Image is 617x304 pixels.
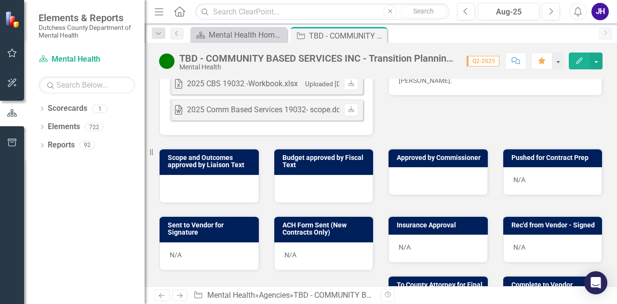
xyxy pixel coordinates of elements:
div: N/A [389,235,488,263]
div: TBD - COMMUNITY BASED SERVICES INC - Transition Planning - APG Funds - 19907 [294,291,580,300]
h3: Budget approved by Fiscal Text [282,154,369,169]
div: Aug-25 [481,6,536,18]
h3: Pushed for Contract Prep [511,154,598,161]
h3: Rec'd from Vendor - Signed [511,222,598,229]
input: Search ClearPoint... [195,3,450,20]
a: Reports [48,140,75,151]
a: Mental Health Home Page [193,29,284,41]
span: Search [413,7,434,15]
h3: To County Attorney for Final [397,281,483,289]
div: 722 [85,123,104,131]
a: Mental Health [207,291,255,300]
button: JH [591,3,609,20]
h3: ACH Form Sent (New Contracts Only) [282,222,369,237]
a: Mental Health [39,54,135,65]
div: N/A [503,167,603,195]
h3: Sent to Vendor for Signature [168,222,254,237]
button: Search [399,5,447,18]
div: N/A [160,242,259,270]
a: Agencies [259,291,290,300]
div: TBD - COMMUNITY BASED SERVICES INC - Transition Planning - APG Funds - 19907 [179,53,457,64]
div: TBD - COMMUNITY BASED SERVICES INC - Transition Planning - APG Funds - 19907 [309,30,385,42]
div: » » [193,290,374,301]
span: Q2-2025 [467,56,499,66]
div: 92 [80,141,95,149]
div: N/A [274,242,374,270]
h3: Complete to Vendor [511,281,598,289]
h3: Scope and Outcomes approved by Liaison Text [168,154,254,169]
button: Aug-25 [478,3,539,20]
div: 2025 CBS 19032 -Workbook.xlsx [187,79,298,90]
input: Search Below... [39,77,135,93]
img: Active [159,53,174,69]
a: Scorecards [48,103,87,114]
div: 2025 Comm Based Services 19032- scope.docx [187,105,349,116]
div: Mental Health [179,64,457,71]
div: Mental Health Home Page [209,29,284,41]
div: N/A [503,235,603,263]
h3: Approved by Commissioner [397,154,483,161]
div: Open Intercom Messenger [584,271,607,294]
a: Elements [48,121,80,132]
span: Elements & Reports [39,12,135,24]
small: Dutchess County Department of Mental Health [39,24,135,40]
h3: Insurance Approval [397,222,483,229]
div: 1 [92,105,107,113]
img: ClearPoint Strategy [5,11,22,28]
small: Uploaded [DATE] 10:47 AM [305,80,384,88]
